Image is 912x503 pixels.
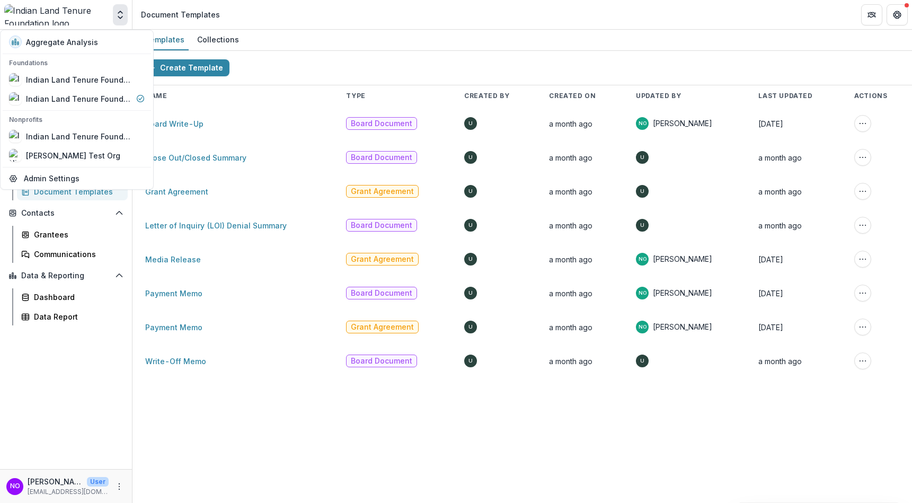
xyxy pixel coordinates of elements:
a: Payment Memo [145,289,202,298]
button: More Action [854,251,871,268]
span: Grant Agreement [351,255,414,264]
span: [DATE] [758,119,783,128]
th: Name [132,85,333,107]
p: [PERSON_NAME] [28,476,83,487]
button: More Action [854,285,871,302]
div: Document Templates [141,9,220,20]
span: [DATE] [758,255,783,264]
span: a month ago [549,153,592,162]
span: Grant Agreement [351,323,414,332]
div: Nicole Olson [639,257,647,262]
button: More Action [854,115,871,132]
span: a month ago [549,357,592,366]
span: Board Document [351,289,412,298]
button: More Action [854,319,871,336]
button: Create Template [141,59,229,76]
div: Nicole Olson [639,121,647,126]
th: Last Updated [746,85,842,107]
button: More Action [854,149,871,166]
button: More Action [854,352,871,369]
div: Unknown [468,358,473,364]
span: [DATE] [758,323,783,332]
a: Grantees [17,226,128,243]
button: More [113,480,126,493]
div: Unknown [640,358,644,364]
span: a month ago [549,119,592,128]
a: Collections [193,30,243,50]
a: Data Report [17,308,128,325]
button: Open Data & Reporting [4,267,128,284]
button: Partners [861,4,882,25]
div: Dashboard [34,292,119,303]
span: a month ago [758,153,802,162]
span: Data & Reporting [21,271,111,280]
a: Document Templates [17,183,128,200]
span: Grant Agreement [351,187,414,196]
div: Data Report [34,311,119,322]
span: Contacts [21,209,111,218]
span: Board Document [351,153,412,162]
div: Unknown [640,155,644,160]
a: Dashboard [17,288,128,306]
span: [DATE] [758,289,783,298]
span: [PERSON_NAME] [653,322,712,332]
th: Actions [842,85,912,107]
a: Write-Off Memo [145,357,206,366]
button: More Action [854,217,871,234]
div: Unknown [468,290,473,296]
span: a month ago [758,357,802,366]
span: Board Document [351,221,412,230]
span: a month ago [758,221,802,230]
span: a month ago [549,255,592,264]
th: Type [333,85,451,107]
a: Board Write-Up [145,119,203,128]
div: Collections [193,32,243,47]
span: [PERSON_NAME] [653,254,712,264]
span: a month ago [549,289,592,298]
span: a month ago [549,323,592,332]
div: Unknown [468,121,473,126]
div: Templates [141,32,189,47]
span: [PERSON_NAME] [653,118,712,129]
div: Document Templates [34,186,119,197]
span: Board Document [351,119,412,128]
a: Payment Memo [145,323,202,332]
p: [EMAIL_ADDRESS][DOMAIN_NAME] [28,487,109,497]
button: Open Contacts [4,205,128,222]
div: Nicole Olson [639,290,647,296]
a: Close Out/Closed Summary [145,153,246,162]
span: Board Document [351,357,412,366]
div: Nicole Olson [639,324,647,330]
span: a month ago [549,221,592,230]
a: Communications [17,245,128,263]
span: a month ago [758,187,802,196]
div: Unknown [640,189,644,194]
div: Unknown [640,223,644,228]
button: Get Help [887,4,908,25]
nav: breadcrumb [137,7,224,22]
div: Grantees [34,229,119,240]
div: Unknown [468,189,473,194]
div: Unknown [468,257,473,262]
img: Indian Land Tenure Foundation logo [4,4,109,25]
button: Open entity switcher [113,4,128,25]
a: Templates [141,30,189,50]
a: Letter of Inquiry (LOI) Denial Summary [145,221,287,230]
th: Updated By [623,85,746,107]
th: Created By [451,85,536,107]
div: Unknown [468,324,473,330]
a: Grant Agreement [145,187,208,196]
span: [PERSON_NAME] [653,288,712,298]
div: Unknown [468,223,473,228]
button: More Action [854,183,871,200]
span: a month ago [549,187,592,196]
th: Created On [536,85,623,107]
div: Nicole Olson [10,483,20,490]
div: Unknown [468,155,473,160]
div: Communications [34,249,119,260]
a: Media Release [145,255,201,264]
p: User [87,477,109,487]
